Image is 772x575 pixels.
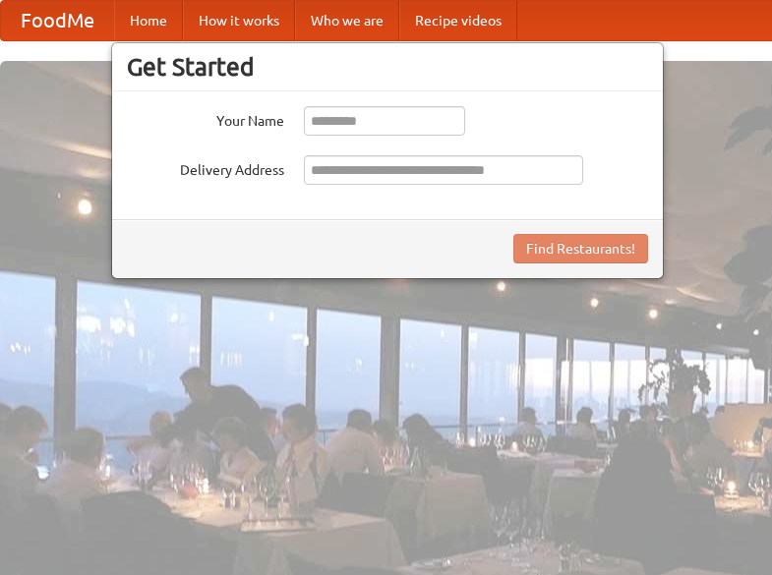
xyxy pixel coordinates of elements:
[1,1,114,40] a: FoodMe
[127,155,284,180] label: Delivery Address
[127,106,284,131] label: Your Name
[399,1,517,40] a: Recipe videos
[183,1,295,40] a: How it works
[295,1,399,40] a: Who we are
[127,52,648,82] h3: Get Started
[513,234,648,263] button: Find Restaurants!
[114,1,183,40] a: Home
